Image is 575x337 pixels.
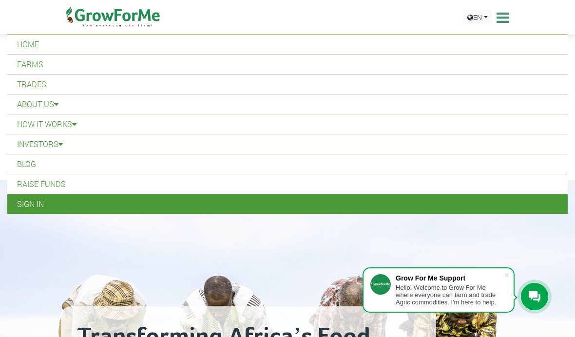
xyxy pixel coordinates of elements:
[7,174,568,194] a: Raise Funds
[7,114,568,134] a: How it Works
[396,284,504,306] div: Hello! Welcome to Grow For Me where everyone can farm and trade Agric commodities. I'm here to help.
[7,35,568,54] a: Home
[7,94,568,114] a: About Us
[7,55,568,74] a: Farms
[396,274,504,282] div: Grow For Me Support
[7,194,568,214] a: Sign In
[463,10,492,25] a: EN
[7,154,568,174] a: Blog
[7,134,568,154] a: Investors
[7,75,568,94] a: Trades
